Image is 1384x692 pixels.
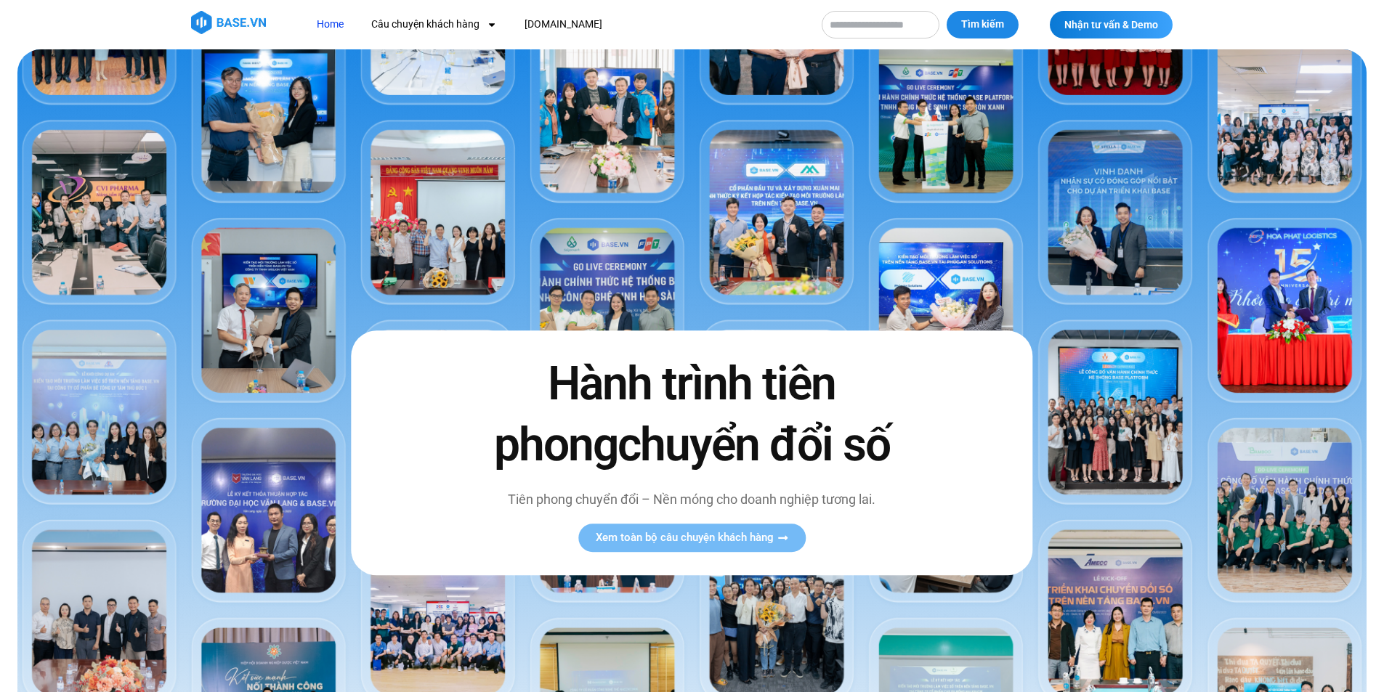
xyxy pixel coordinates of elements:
[596,532,774,543] span: Xem toàn bộ câu chuyện khách hàng
[360,11,508,38] a: Câu chuyện khách hàng
[618,418,890,472] span: chuyển đổi số
[961,17,1004,32] span: Tìm kiếm
[306,11,355,38] a: Home
[514,11,613,38] a: [DOMAIN_NAME]
[578,524,806,552] a: Xem toàn bộ câu chuyện khách hàng
[463,489,920,509] p: Tiên phong chuyển đổi – Nền móng cho doanh nghiệp tương lai.
[1050,11,1173,38] a: Nhận tư vấn & Demo
[947,11,1019,38] button: Tìm kiếm
[1064,20,1158,30] span: Nhận tư vấn & Demo
[306,11,807,38] nav: Menu
[463,354,920,475] h2: Hành trình tiên phong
